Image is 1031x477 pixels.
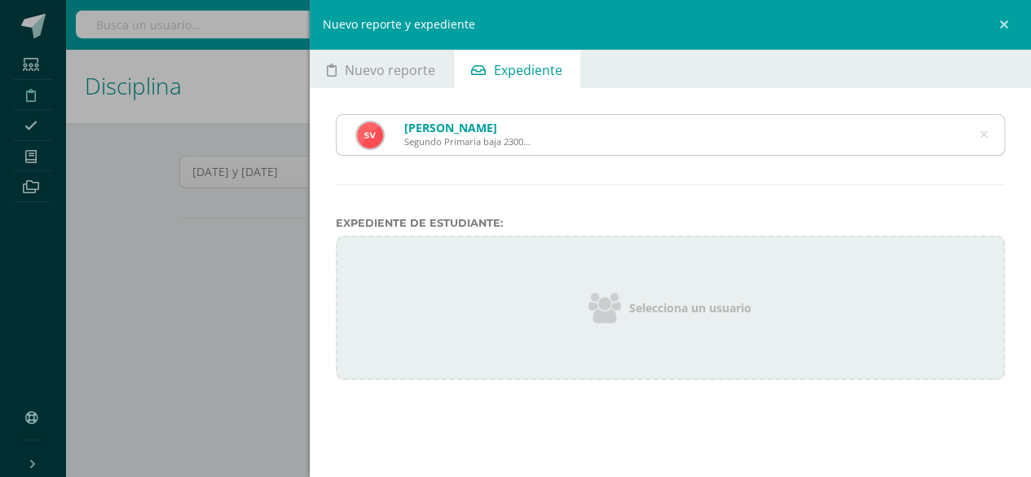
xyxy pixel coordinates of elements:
span: Nuevo reporte [345,51,435,90]
div: Segundo Primaria baja 230063 [404,135,531,148]
img: 47c0258174229f4cdcbb12a79661ea79.png [357,122,383,148]
label: Expediente de Estudiante: [336,217,1006,229]
input: Busca un estudiante aquí... [337,115,1005,155]
span: Expediente [494,51,562,90]
a: Expediente [454,49,580,88]
img: users_icon.png [588,291,621,324]
span: Selecciona un usuario [629,300,751,316]
a: Nuevo reporte [310,49,453,88]
div: [PERSON_NAME] [404,120,531,135]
